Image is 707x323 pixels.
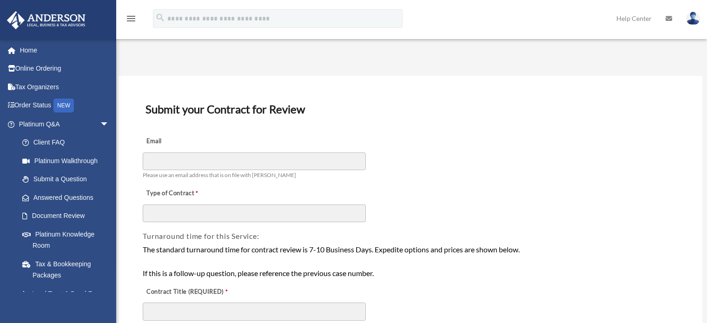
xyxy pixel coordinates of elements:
div: The standard turnaround time for contract review is 7-10 Business Days. Expedite options and pric... [143,244,678,279]
a: Online Ordering [7,59,123,78]
a: Tax Organizers [7,78,123,96]
a: Client FAQ [13,133,123,152]
label: Type of Contract [143,187,236,200]
label: Email [143,135,236,148]
span: Please use an email address that is on file with [PERSON_NAME] [143,171,296,178]
label: Contract Title (REQUIRED) [143,285,236,298]
h3: Submit your Contract for Review [142,99,679,119]
img: Anderson Advisors Platinum Portal [4,11,88,29]
a: Platinum Q&Aarrow_drop_down [7,115,123,133]
a: Answered Questions [13,188,123,207]
span: arrow_drop_down [100,115,119,134]
a: Platinum Walkthrough [13,152,123,170]
a: Home [7,41,123,59]
a: Platinum Knowledge Room [13,225,123,255]
a: Land Trust & Deed Forum [13,284,123,303]
a: Order StatusNEW [7,96,123,115]
img: User Pic [686,12,700,25]
div: NEW [53,99,74,112]
a: Submit a Question [13,170,123,189]
i: search [155,13,165,23]
a: menu [126,16,137,24]
i: menu [126,13,137,24]
a: Tax & Bookkeeping Packages [13,255,123,284]
a: Document Review [13,207,119,225]
span: Turnaround time for this Service: [143,231,259,240]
